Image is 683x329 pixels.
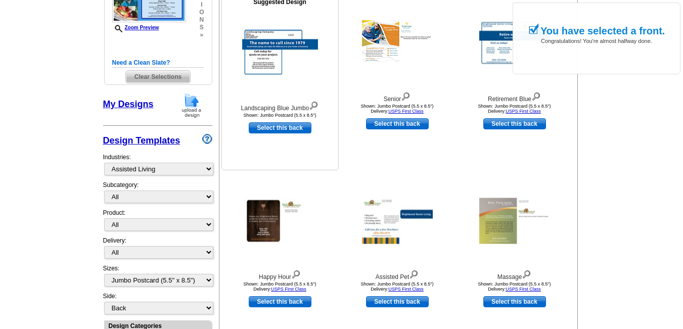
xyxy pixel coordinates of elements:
[342,104,453,114] div: Shown: Jumbo Postcard (5.5 x 8.5") Delivery:
[388,287,424,292] a: USPS First Class
[103,135,180,146] a: Design Templates
[178,92,205,118] img: upload-design
[309,99,318,110] img: view design details
[522,268,531,279] img: view design details
[528,23,539,34] img: check_mark.png
[199,24,204,31] span: s
[506,287,541,292] a: USPS First Class
[202,134,212,144] img: design-wizard-help-icon.png
[224,113,336,118] div: Shown: Jumbo Postcard (5.5 x 8.5")
[541,28,652,44] span: Congratulations! You're almost halfway done.
[112,58,204,68] h5: Need a Clean Slate?
[103,99,154,109] a: My Designs
[103,292,212,315] div: Side:
[271,287,306,292] a: USPS First Class
[199,16,204,24] span: n
[112,25,159,30] a: Zoom Preview
[242,28,318,77] img: Landscaping Blue Jumbo
[409,268,419,279] img: view design details
[245,198,315,244] img: Happy Hour
[103,148,212,180] div: Industries:
[459,104,570,114] div: Shown: Jumbo Postcard (5.5 x 8.5") Delivery:
[506,109,541,114] a: USPS First Class
[342,268,453,281] div: Assisted Pet
[199,31,204,39] span: »
[479,20,550,66] img: Retirement Blue
[342,90,453,104] div: Senior
[388,109,424,114] a: USPS First Class
[103,180,212,208] div: Subcategory:
[366,118,429,129] a: use this design
[342,281,453,292] div: Shown: Jumbo Postcard (5.5 x 8.5") Delivery:
[224,268,336,281] div: Happy Hour
[459,268,570,281] div: Massage
[103,208,212,236] div: Product:
[459,281,570,292] div: Shown: Jumbo Postcard (5.5 x 8.5") Delivery:
[483,296,546,307] a: use this design
[401,90,411,101] img: view design details
[459,90,570,104] div: Retirement Blue
[103,236,212,264] div: Delivery:
[483,118,546,129] a: use this design
[126,71,190,83] span: Clear Selections
[199,1,204,9] span: i
[479,198,550,244] img: Massage
[103,264,212,292] div: Sizes:
[366,296,429,307] a: use this design
[224,281,336,292] div: Shown: Jumbo Postcard (5.5 x 8.5") Delivery:
[540,25,665,36] h1: You have selected a front.
[362,20,433,66] img: Senior
[531,90,541,101] img: view design details
[249,296,311,307] a: use this design
[249,122,311,133] a: use this design
[199,9,204,16] span: o
[291,268,301,279] img: view design details
[224,99,336,113] div: Landscaping Blue Jumbo
[362,198,433,244] img: Assisted Pet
